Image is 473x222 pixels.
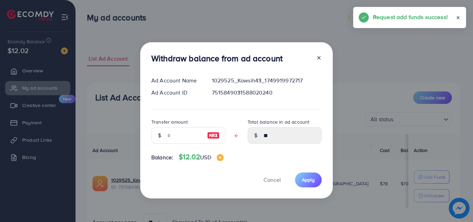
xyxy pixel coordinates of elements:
[248,118,309,125] label: Total balance in ad account
[373,12,448,21] h5: Request add funds success!
[217,154,224,161] img: image
[207,131,220,140] img: image
[151,53,283,63] h3: Withdraw balance from ad account
[255,172,289,187] button: Cancel
[206,77,327,85] div: 1029525_Kawsih43_1749919972717
[200,153,211,161] span: USD
[302,176,315,183] span: Apply
[146,77,206,85] div: Ad Account Name
[264,176,281,184] span: Cancel
[146,89,206,97] div: Ad Account ID
[151,153,173,161] span: Balance:
[206,89,327,97] div: 7515849031588020240
[295,172,322,187] button: Apply
[151,118,188,125] label: Transfer amount
[179,153,223,161] h4: $12.02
